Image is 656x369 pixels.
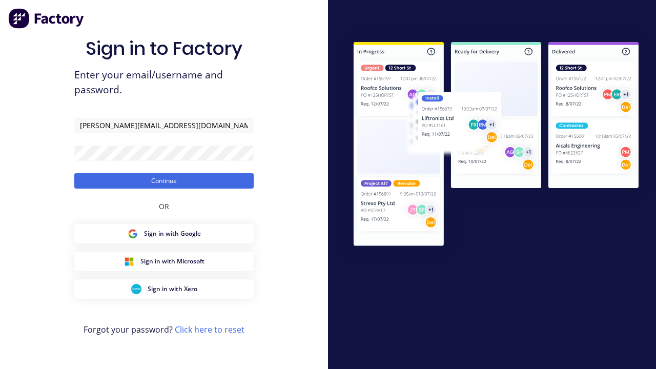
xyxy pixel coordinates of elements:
span: Sign in with Microsoft [140,257,204,266]
img: Xero Sign in [131,284,141,294]
button: Google Sign inSign in with Google [74,224,254,243]
img: Google Sign in [128,229,138,239]
img: Microsoft Sign in [124,256,134,266]
span: Forgot your password? [84,323,244,336]
img: Factory [8,8,85,29]
h1: Sign in to Factory [86,37,242,59]
a: Click here to reset [175,324,244,335]
span: Sign in with Google [144,229,201,238]
button: Continue [74,173,254,189]
span: Enter your email/username and password. [74,68,254,97]
span: Sign in with Xero [148,284,197,294]
img: Sign in [336,26,656,264]
button: Microsoft Sign inSign in with Microsoft [74,252,254,271]
button: Xero Sign inSign in with Xero [74,279,254,299]
div: OR [159,189,169,224]
input: Email/Username [74,118,254,133]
